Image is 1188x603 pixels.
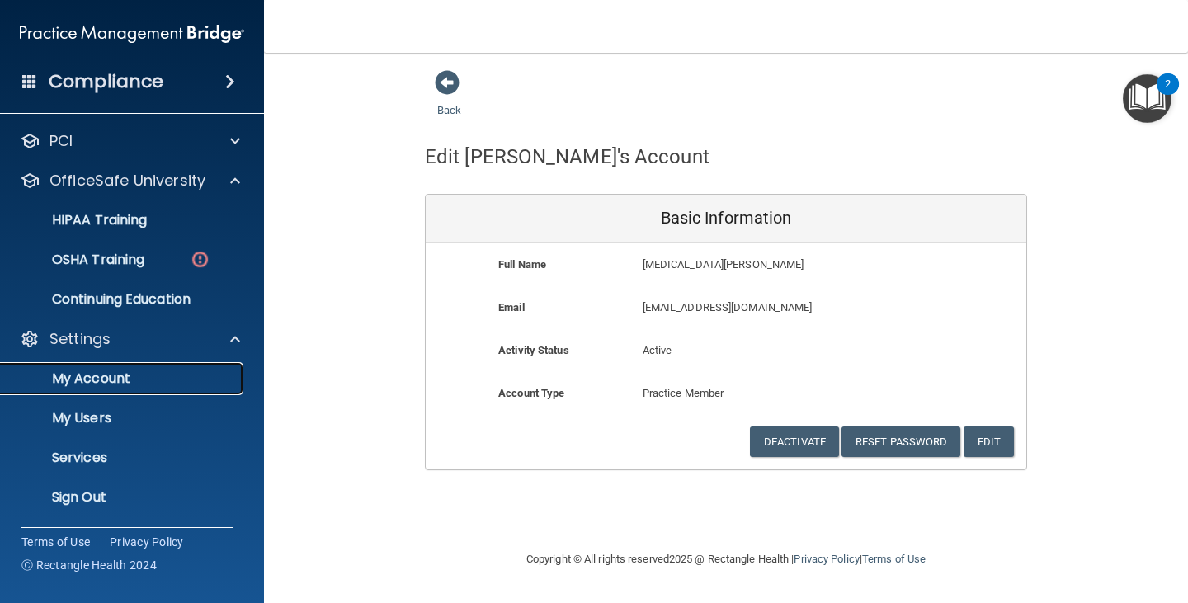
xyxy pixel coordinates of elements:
a: Privacy Policy [110,534,184,550]
b: Account Type [498,387,564,399]
iframe: Drift Widget Chat Controller [903,493,1168,559]
p: Settings [49,329,111,349]
b: Full Name [498,258,546,271]
p: OSHA Training [11,252,144,268]
p: My Users [11,410,236,426]
button: Open Resource Center, 2 new notifications [1123,74,1171,123]
a: Settings [20,329,240,349]
a: PCI [20,131,240,151]
div: Copyright © All rights reserved 2025 @ Rectangle Health | | [425,533,1027,586]
div: 2 [1165,84,1171,106]
p: [EMAIL_ADDRESS][DOMAIN_NAME] [643,298,906,318]
b: Activity Status [498,344,569,356]
p: Sign Out [11,489,236,506]
p: HIPAA Training [11,212,147,228]
a: Terms of Use [862,553,926,565]
a: OfficeSafe University [20,171,240,191]
button: Reset Password [841,426,960,457]
span: Ⓒ Rectangle Health 2024 [21,557,157,573]
button: Edit [964,426,1014,457]
p: Active [643,341,810,360]
p: Practice Member [643,384,810,403]
a: Terms of Use [21,534,90,550]
a: Back [437,84,461,116]
p: OfficeSafe University [49,171,205,191]
a: Privacy Policy [794,553,859,565]
p: My Account [11,370,236,387]
img: PMB logo [20,17,244,50]
b: Email [498,301,525,313]
img: danger-circle.6113f641.png [190,249,210,270]
h4: Compliance [49,70,163,93]
p: PCI [49,131,73,151]
p: Services [11,450,236,466]
div: Basic Information [426,195,1026,243]
button: Deactivate [750,426,839,457]
p: [MEDICAL_DATA][PERSON_NAME] [643,255,906,275]
p: Continuing Education [11,291,236,308]
h4: Edit [PERSON_NAME]'s Account [425,146,709,167]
